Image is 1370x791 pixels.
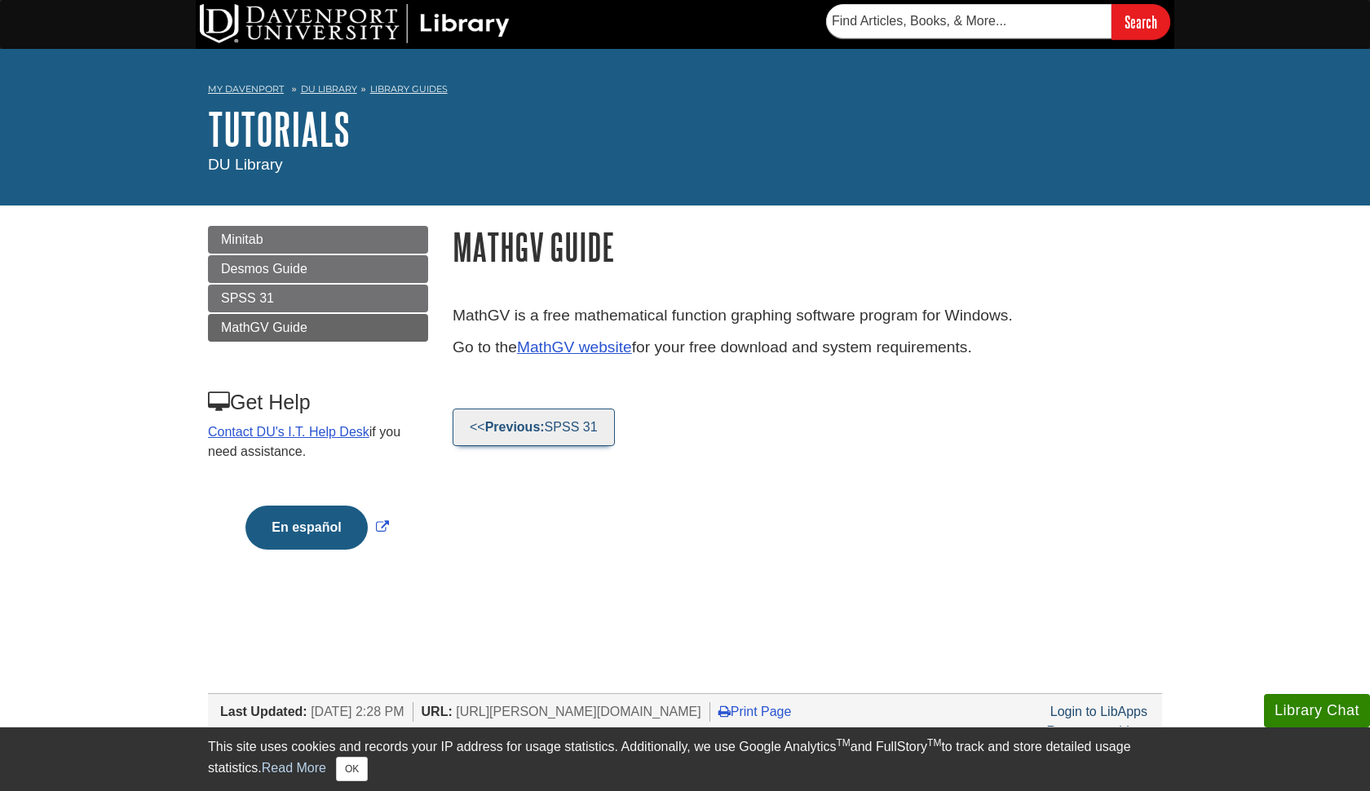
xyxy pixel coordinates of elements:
[1264,694,1370,727] button: Library Chat
[208,737,1162,781] div: This site uses cookies and records your IP address for usage statistics. Additionally, we use Goo...
[208,285,428,312] a: SPSS 31
[221,232,263,246] span: Minitab
[245,506,367,550] button: En español
[208,82,284,96] a: My Davenport
[826,4,1170,39] form: Searches DU Library's articles, books, and more
[422,705,453,718] span: URL:
[1050,705,1147,718] a: Login to LibApps
[1046,724,1147,738] a: Report a problem
[453,409,615,446] a: <<Previous:SPSS 31
[453,226,1162,267] h1: MathGV Guide
[718,705,792,718] a: Print Page
[485,420,545,434] strong: Previous:
[220,705,307,718] span: Last Updated:
[311,705,404,718] span: [DATE] 2:28 PM
[208,156,283,173] span: DU Library
[836,737,850,749] sup: TM
[826,4,1111,38] input: Find Articles, Books, & More...
[221,262,307,276] span: Desmos Guide
[456,705,701,718] span: [URL][PERSON_NAME][DOMAIN_NAME]
[208,425,369,439] a: Contact DU's I.T. Help Desk
[453,336,1162,360] p: Go to the for your free download and system requirements.
[200,4,510,43] img: DU Library
[262,761,326,775] a: Read More
[208,78,1162,104] nav: breadcrumb
[453,304,1162,328] p: MathGV is a free mathematical function graphing software program for Windows.
[208,104,350,154] a: Tutorials
[208,226,428,577] div: Guide Page Menu
[370,83,448,95] a: Library Guides
[517,338,632,356] a: MathGV website
[241,520,392,534] a: Link opens in new window
[221,320,307,334] span: MathGV Guide
[927,737,941,749] sup: TM
[208,314,428,342] a: MathGV Guide
[336,757,368,781] button: Close
[301,83,357,95] a: DU Library
[208,226,428,254] a: Minitab
[1111,4,1170,39] input: Search
[208,422,426,462] p: if you need assistance.
[718,705,731,718] i: Print Page
[208,255,428,283] a: Desmos Guide
[208,391,426,414] h3: Get Help
[221,291,274,305] span: SPSS 31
